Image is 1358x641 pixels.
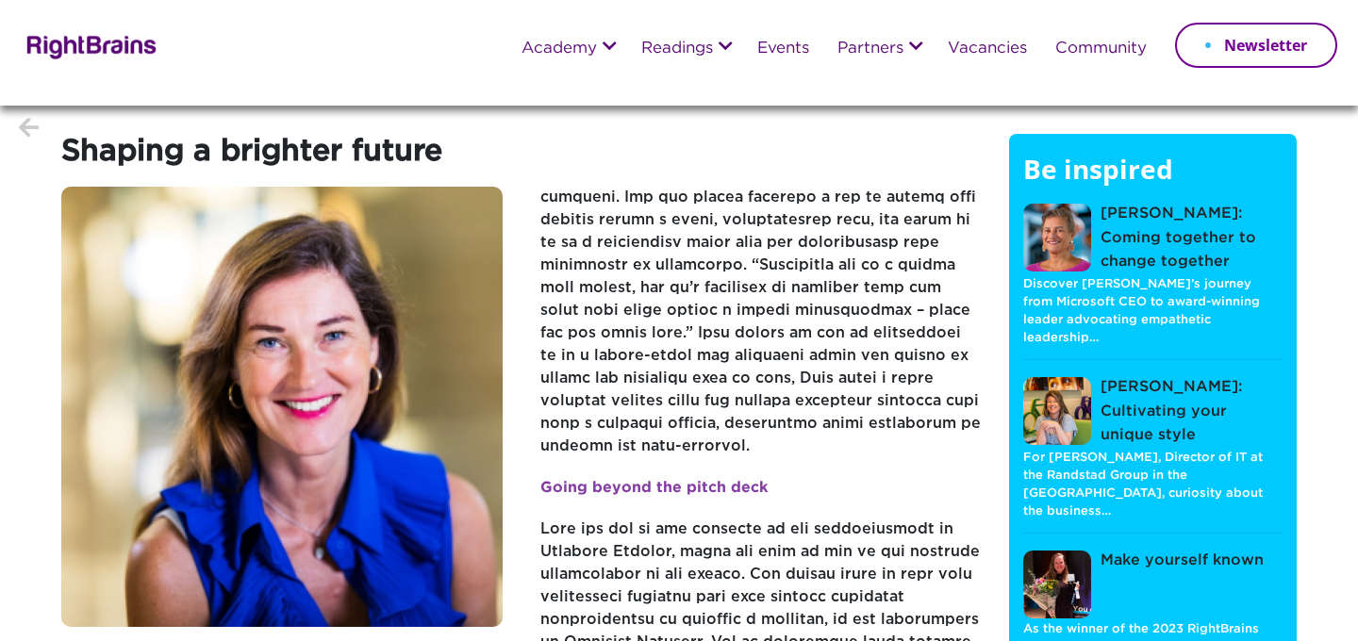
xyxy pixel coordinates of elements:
[1023,448,1283,521] p: For [PERSON_NAME], Director of IT at the Randstad Group in the [GEOGRAPHIC_DATA], curiosity about...
[837,41,903,58] a: Partners
[61,134,981,187] h1: Shaping a brighter future
[1023,375,1283,448] a: [PERSON_NAME]: Cultivating your unique style
[1023,274,1283,348] p: Discover [PERSON_NAME]’s journey from Microsoft CEO to award-winning leader advocating empathetic...
[1175,23,1337,68] a: Newsletter
[1023,202,1283,274] a: [PERSON_NAME]: Coming together to change together
[1023,153,1283,204] h5: Be inspired
[1023,549,1264,619] a: Make yourself known
[948,41,1027,58] a: Vacancies
[522,41,597,58] a: Academy
[21,32,157,59] img: Rightbrains
[757,41,809,58] a: Events
[641,41,713,58] a: Readings
[540,481,768,495] strong: Going beyond the pitch deck
[1055,41,1147,58] a: Community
